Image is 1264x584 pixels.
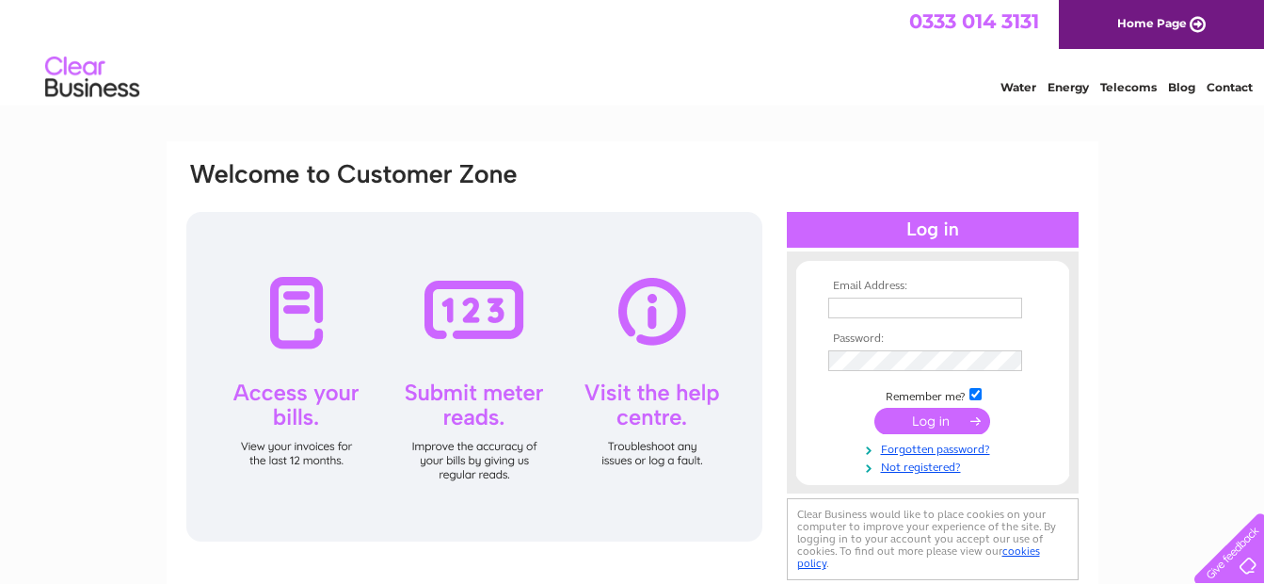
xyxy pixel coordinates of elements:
[1100,80,1157,94] a: Telecoms
[909,9,1039,33] a: 0333 014 3131
[787,498,1079,580] div: Clear Business would like to place cookies on your computer to improve your experience of the sit...
[874,408,990,434] input: Submit
[797,544,1040,570] a: cookies policy
[188,10,1078,91] div: Clear Business is a trading name of Verastar Limited (registered in [GEOGRAPHIC_DATA] No. 3667643...
[824,333,1042,346] th: Password:
[824,385,1042,404] td: Remember me?
[828,457,1042,475] a: Not registered?
[1207,80,1253,94] a: Contact
[1000,80,1036,94] a: Water
[1168,80,1195,94] a: Blog
[1048,80,1089,94] a: Energy
[824,280,1042,293] th: Email Address:
[828,439,1042,457] a: Forgotten password?
[44,49,140,106] img: logo.png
